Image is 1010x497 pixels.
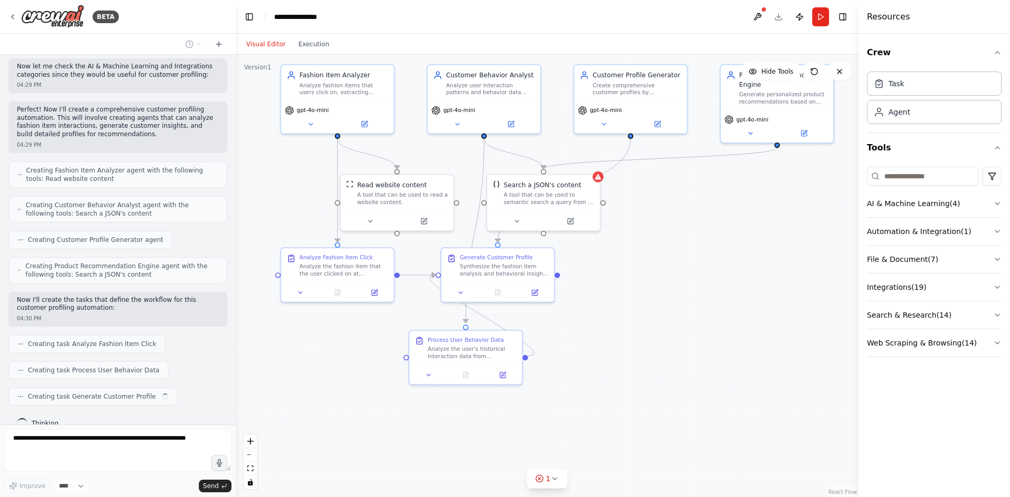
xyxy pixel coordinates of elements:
button: Open in side panel [485,119,537,130]
button: Tools [867,133,1002,163]
button: Execution [292,38,336,50]
button: Hide right sidebar [835,9,850,24]
div: Generate personalized product recommendations based on customer profiles, analyzing available inv... [739,91,828,106]
div: Analyze the user's historical interaction data from {user_interaction_data} to identify browsing ... [428,346,517,360]
div: Product Recommendation Engine [739,70,828,89]
div: Customer Behavior Analyst [446,70,535,79]
button: Open in side panel [487,370,519,381]
div: Read website content [357,180,427,189]
span: Creating Fashion Item Analyzer agent with the following tools: Read website content [26,166,218,183]
p: Perfect! Now I'll create a comprehensive customer profiling automation. This will involve creatin... [17,106,219,138]
div: Agent [888,107,910,117]
button: Open in side panel [544,216,596,227]
span: gpt-4o-mini [736,116,769,123]
span: Improve [19,482,45,490]
div: ScrapeWebsiteToolRead website contentA tool that can be used to read a website content. [340,174,454,231]
button: Open in side panel [359,287,390,298]
button: Switch to previous chat [181,38,206,50]
div: A tool that can be used to semantic search a query from a JSON's content. [504,191,594,206]
button: Open in side panel [631,119,683,130]
button: No output available [446,370,485,381]
div: 04:29 PM [17,141,219,149]
div: Process User Behavior DataAnalyze the user's historical interaction data from {user_interaction_d... [408,330,523,385]
button: Web Scraping & Browsing(14) [867,329,1002,357]
button: Automation & Integration(1) [867,218,1002,245]
button: Open in side panel [778,128,830,139]
button: Open in side panel [519,287,551,298]
div: Version 1 [244,63,271,72]
g: Edge from 68ac5b7c-71d2-446f-940d-df5919f2b4e3 to 3da79dc1-73ae-4ef1-b6ca-f1cd8a5c853d [539,148,782,169]
div: Analyze the fashion item that the user clicked on at {item_url}. Extract comprehensive product de... [299,263,388,278]
a: React Flow attribution [829,489,857,495]
button: Improve [4,479,50,493]
button: Click to speak your automation idea [211,455,227,471]
div: JSONSearchToolSearch a JSON's contentA tool that can be used to semantic search a query from a JS... [486,174,601,231]
div: Analyze user interaction patterns and behavior data from {user_interaction_data} to identify shop... [446,82,535,96]
button: Integrations(19) [867,273,1002,301]
div: 04:30 PM [17,315,219,322]
span: gpt-4o-mini [590,107,622,114]
div: Synthesize the fashion item analysis and behavioral insights to create a comprehensive customer p... [460,263,549,278]
button: Crew [867,38,1002,67]
img: Logo [21,5,84,28]
span: Creating task Generate Customer Profile [28,392,156,401]
span: Hide Tools [761,67,793,76]
span: Creating Customer Behavior Analyst agent with the following tools: Search a JSON's content [26,201,218,218]
g: Edge from 9f81634d-e749-49b2-8569-d272d483ae61 to f400ce41-3597-4481-a643-e6c8552dbdb7 [400,270,436,279]
button: No output available [478,287,517,298]
div: Fashion Item Analyzer [299,70,388,79]
span: Creating task Analyze Fashion Item Click [28,340,156,348]
button: Start a new chat [210,38,227,50]
button: zoom in [244,434,257,448]
div: 04:29 PM [17,81,219,89]
g: Edge from f57a3d0b-d12c-4628-8bae-a333ba871e2d to 3da79dc1-73ae-4ef1-b6ca-f1cd8a5c853d [479,139,548,169]
div: Task [888,78,904,89]
g: Edge from 3c58c12d-9c1e-42cf-82ac-76751c08f4e2 to f400ce41-3597-4481-a643-e6c8552dbdb7 [426,270,537,360]
span: Thinking... [32,419,65,428]
img: ScrapeWebsiteTool [346,180,353,188]
button: Send [199,480,231,492]
div: Customer Behavior AnalystAnalyze user interaction patterns and behavior data from {user_interacti... [427,64,541,134]
button: zoom out [244,448,257,462]
button: Open in side panel [338,119,390,130]
button: 1 [527,469,568,489]
div: Customer Profile GeneratorCreate comprehensive customer profiles by synthesizing fashion item ana... [573,64,688,134]
div: React Flow controls [244,434,257,489]
span: Creating Customer Profile Generator agent [28,236,164,244]
g: Edge from 3ff65105-578e-47df-bfad-c1a5edc84bff to 92b1418f-2ee0-4810-bfba-f20e6f025da4 [333,139,402,169]
h4: Resources [867,11,910,23]
button: AI & Machine Learning(4) [867,190,1002,217]
button: Search & Research(14) [867,301,1002,329]
button: No output available [318,287,357,298]
div: Search a JSON's content [504,180,581,189]
div: Process User Behavior Data [428,336,504,343]
span: Creating Product Recommendation Engine agent with the following tools: Search a JSON's content [25,262,218,279]
button: fit view [244,462,257,475]
button: toggle interactivity [244,475,257,489]
nav: breadcrumb [274,12,327,22]
button: Hide left sidebar [242,9,257,24]
span: Creating task Process User Behavior Data [28,366,159,374]
div: Generate Customer ProfileSynthesize the fashion item analysis and behavioral insights to create a... [440,247,555,302]
img: JSONSearchTool [493,180,500,188]
g: Edge from f57a3d0b-d12c-4628-8bae-a333ba871e2d to 3c58c12d-9c1e-42cf-82ac-76751c08f4e2 [461,139,489,323]
div: Generate Customer Profile [460,253,533,261]
div: Customer Profile Generator [592,70,681,79]
div: Analyze Fashion Item ClickAnalyze the fashion item that the user clicked on at {item_url}. Extrac... [280,247,395,302]
span: 1 [546,473,551,484]
div: Analyze Fashion Item Click [299,253,372,261]
button: Open in side panel [398,216,449,227]
p: Now let me check the AI & Machine Learning and Integrations categories since they would be useful... [17,63,219,79]
div: Analyze fashion items that users click on, extracting detailed product attributes including style... [299,82,388,96]
div: BETA [93,11,119,23]
span: gpt-4o-mini [297,107,329,114]
div: Product Recommendation EngineGenerate personalized product recommendations based on customer prof... [720,64,834,144]
p: Now I'll create the tasks that define the workflow for this customer profiling automation: [17,296,219,312]
g: Edge from 3ff65105-578e-47df-bfad-c1a5edc84bff to 9f81634d-e749-49b2-8569-d272d483ae61 [333,139,342,242]
button: Visual Editor [240,38,292,50]
span: Send [203,482,219,490]
div: Crew [867,67,1002,133]
button: Hide Tools [742,63,800,80]
div: Tools [867,163,1002,366]
button: File & Document(7) [867,246,1002,273]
